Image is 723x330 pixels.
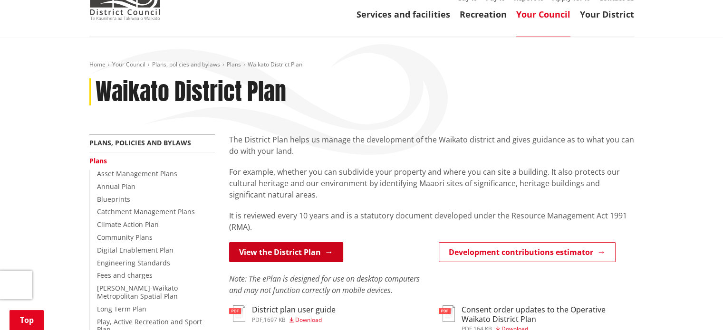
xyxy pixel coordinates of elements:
a: Plans, policies and bylaws [152,60,220,68]
a: District plan user guide pdf,1697 KB Download [229,305,336,322]
a: Plans [89,156,107,165]
a: Community Plans [97,233,153,242]
a: Your Council [516,9,570,20]
span: Waikato District Plan [248,60,302,68]
a: Home [89,60,106,68]
a: Top [10,310,44,330]
a: [PERSON_NAME]-Waikato Metropolitan Spatial Plan [97,283,178,301]
a: Catchment Management Plans [97,207,195,216]
a: Engineering Standards [97,258,170,267]
nav: breadcrumb [89,61,634,69]
a: View the District Plan [229,242,343,262]
img: document-pdf.svg [229,305,245,322]
h1: Waikato District Plan [96,78,286,106]
a: Your District [580,9,634,20]
a: Annual Plan [97,182,135,191]
a: Climate Action Plan [97,220,159,229]
h3: District plan user guide [252,305,336,314]
a: Plans, policies and bylaws [89,138,191,147]
span: pdf [252,316,262,324]
a: Fees and charges [97,271,153,280]
a: Recreation [460,9,507,20]
a: Development contributions estimator [439,242,616,262]
img: document-pdf.svg [439,305,455,322]
h3: Consent order updates to the Operative Waikato District Plan [462,305,634,323]
iframe: Messenger Launcher [679,290,713,324]
a: Digital Enablement Plan [97,245,174,255]
p: It is reviewed every 10 years and is a statutory document developed under the Resource Management... [229,210,634,233]
p: For example, whether you can subdivide your property and where you can site a building. It also p... [229,166,634,200]
div: , [252,317,336,323]
a: Asset Management Plans [97,169,177,178]
a: Long Term Plan [97,304,146,313]
a: Services and facilities [357,9,450,20]
span: Download [295,316,322,324]
a: Your Council [112,60,145,68]
p: The District Plan helps us manage the development of the Waikato district and gives guidance as t... [229,134,634,157]
a: Blueprints [97,195,130,204]
a: Plans [227,60,241,68]
span: 1697 KB [264,316,286,324]
em: Note: The ePlan is designed for use on desktop computers and may not function correctly on mobile... [229,273,420,295]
